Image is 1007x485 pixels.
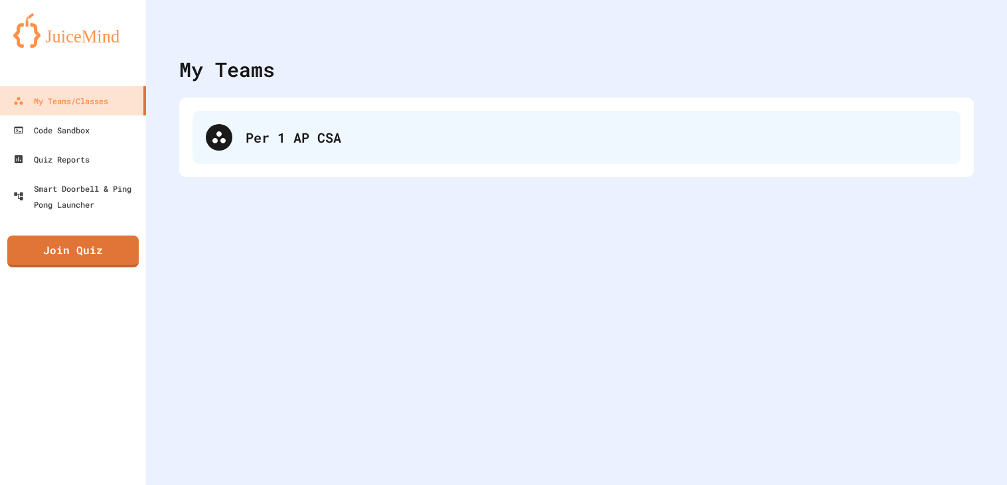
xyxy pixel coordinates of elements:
div: Per 1 AP CSA [246,127,947,147]
a: Join Quiz [7,236,139,267]
div: My Teams [179,54,275,84]
div: Per 1 AP CSA [193,111,961,164]
div: Quiz Reports [13,151,90,167]
img: logo-orange.svg [13,13,133,48]
div: Code Sandbox [13,122,90,138]
div: Smart Doorbell & Ping Pong Launcher [13,180,141,212]
div: My Teams/Classes [13,93,108,109]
